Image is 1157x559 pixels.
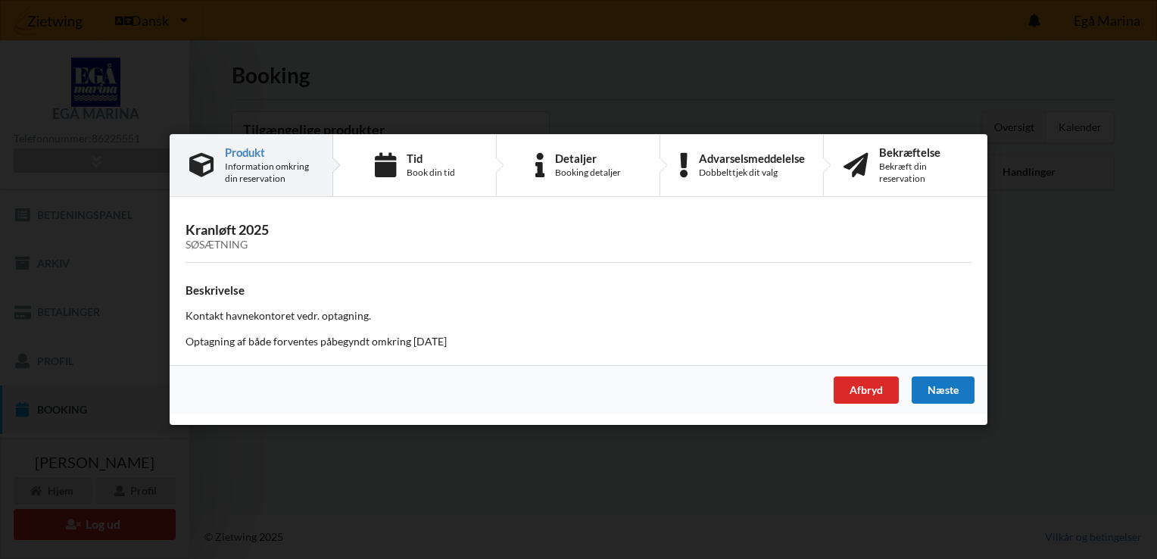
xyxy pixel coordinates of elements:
div: Book din tid [407,167,455,179]
div: Booking detaljer [555,167,621,179]
div: Afbryd [834,376,899,404]
div: Dobbelttjek dit valg [699,167,805,179]
div: Tid [407,152,455,164]
div: Bekræft din reservation [879,161,968,185]
div: Søsætning [186,239,971,251]
div: Bekræftelse [879,146,968,158]
div: Advarselsmeddelelse [699,152,805,164]
h3: Kranløft 2025 [186,221,971,251]
p: Kontakt havnekontoret vedr. optagning. [186,308,971,323]
h4: Beskrivelse [186,283,971,298]
p: Optagning af både forventes påbegyndt omkring [DATE] [186,334,971,349]
div: Produkt [225,146,313,158]
div: Information omkring din reservation [225,161,313,185]
div: Detaljer [555,152,621,164]
div: Næste [912,376,975,404]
